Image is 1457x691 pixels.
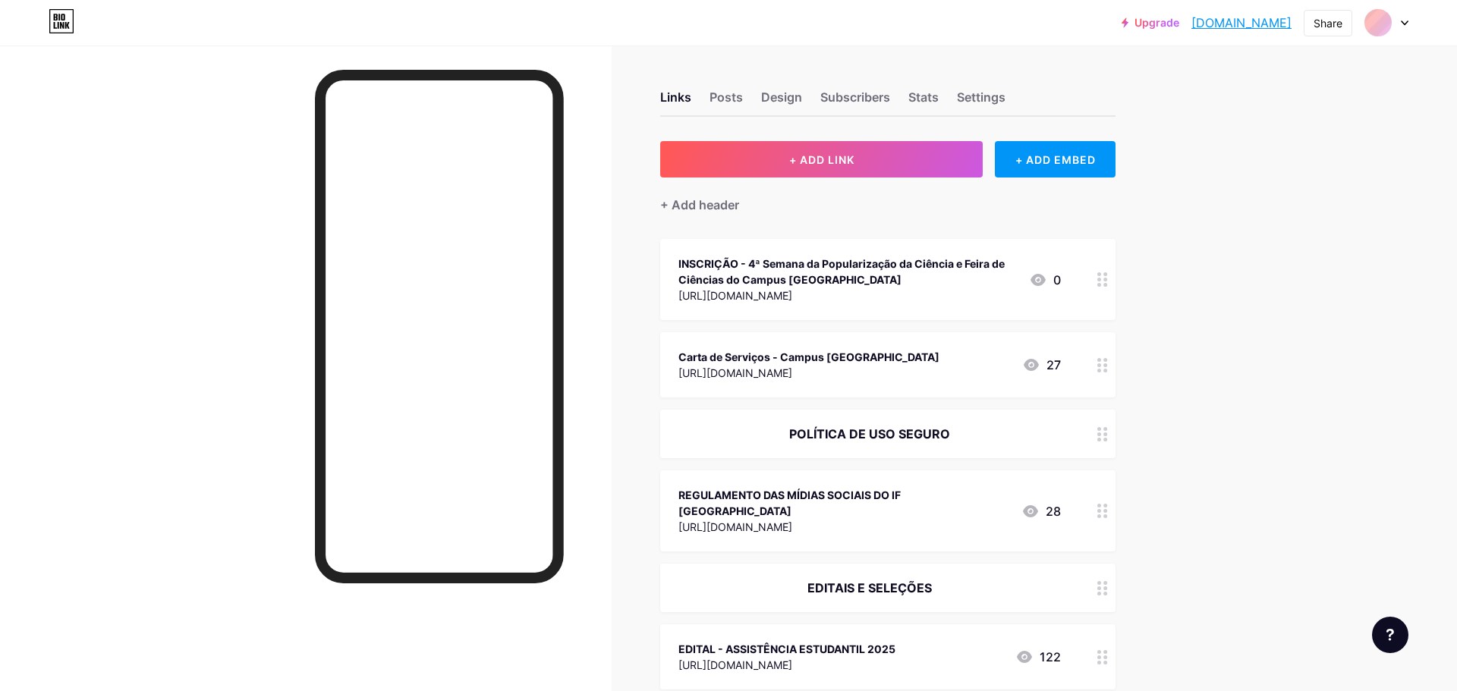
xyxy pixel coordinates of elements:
[678,657,895,673] div: [URL][DOMAIN_NAME]
[678,641,895,657] div: EDITAL - ASSISTÊNCIA ESTUDANTIL 2025
[710,88,743,115] div: Posts
[1021,502,1061,520] div: 28
[678,425,1061,443] div: POLÍTICA DE USO SEGURO
[678,349,939,365] div: Carta de Serviços - Campus [GEOGRAPHIC_DATA]
[660,88,691,115] div: Links
[660,141,983,177] button: + ADD LINK
[660,196,739,214] div: + Add header
[678,579,1061,597] div: EDITAIS E SELEÇÕES
[995,141,1116,177] div: + ADD EMBED
[678,519,1009,535] div: [URL][DOMAIN_NAME]
[1122,17,1179,29] a: Upgrade
[678,487,1009,519] div: REGULAMENTO DAS MÍDIAS SOCIAIS DO IF [GEOGRAPHIC_DATA]
[1029,271,1061,289] div: 0
[957,88,1005,115] div: Settings
[1015,648,1061,666] div: 122
[678,256,1017,287] div: INSCRIÇÃO - 4ª Semana da Popularização da Ciência e Feira de Ciências do Campus [GEOGRAPHIC_DATA]
[908,88,939,115] div: Stats
[1022,356,1061,374] div: 27
[678,287,1017,303] div: [URL][DOMAIN_NAME]
[678,365,939,381] div: [URL][DOMAIN_NAME]
[1314,15,1342,31] div: Share
[761,88,802,115] div: Design
[820,88,890,115] div: Subscribers
[1191,14,1292,32] a: [DOMAIN_NAME]
[789,153,854,166] span: + ADD LINK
